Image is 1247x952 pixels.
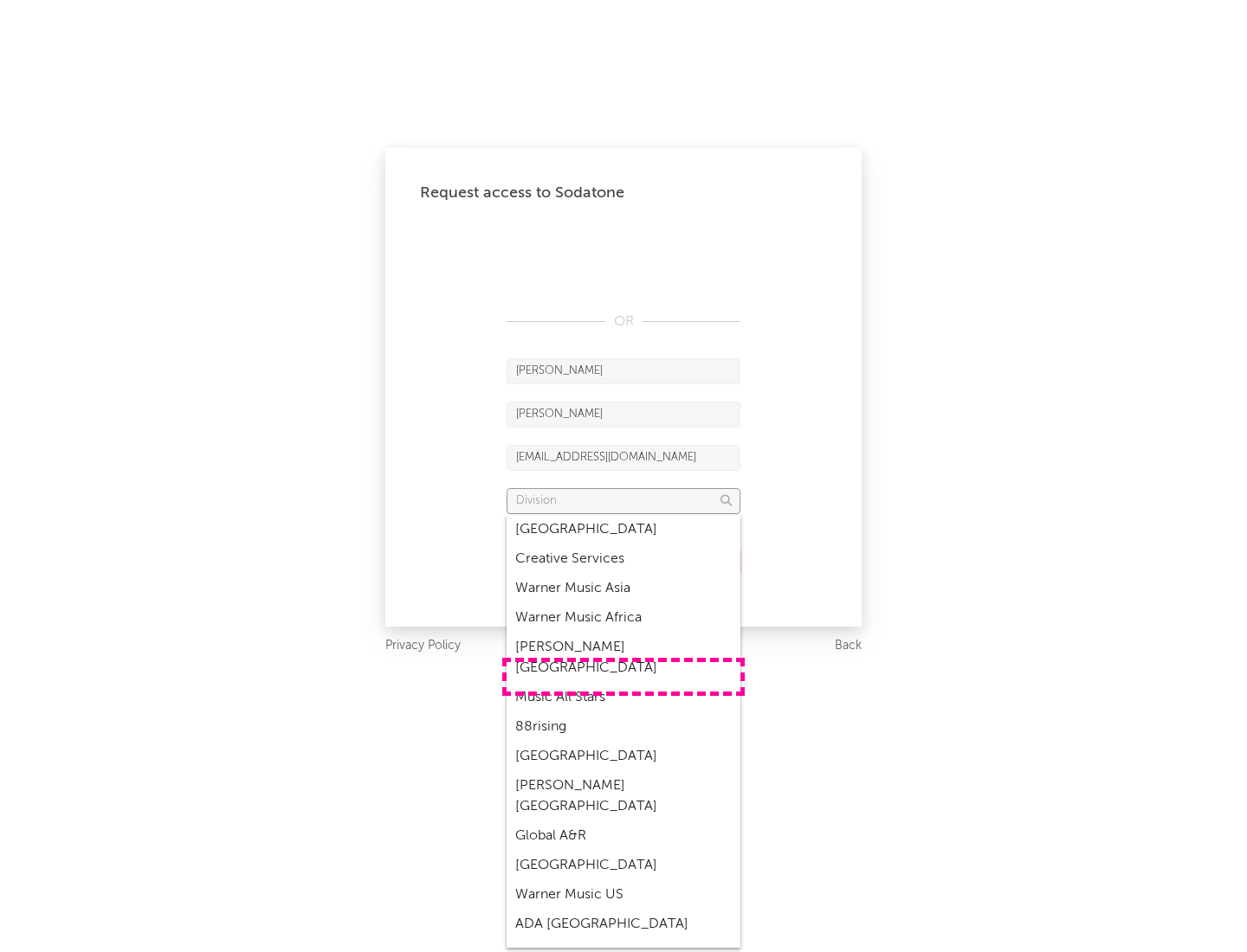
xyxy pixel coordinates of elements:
[420,183,827,203] div: Request access to Sodatone
[385,635,461,657] a: Privacy Policy
[507,742,740,771] div: [GEOGRAPHIC_DATA]
[507,633,740,683] div: [PERSON_NAME] [GEOGRAPHIC_DATA]
[507,771,740,821] div: [PERSON_NAME] [GEOGRAPHIC_DATA]
[507,358,740,384] input: First Name
[507,683,740,712] div: Music All Stars
[835,635,862,657] a: Back
[507,312,740,332] div: OR
[507,402,740,428] input: Last Name
[507,880,740,910] div: Warner Music US
[507,488,740,514] input: Division
[507,851,740,880] div: [GEOGRAPHIC_DATA]
[507,515,740,544] div: [GEOGRAPHIC_DATA]
[507,544,740,574] div: Creative Services
[507,574,740,603] div: Warner Music Asia
[507,445,740,471] input: Email
[507,712,740,742] div: 88rising
[507,910,740,939] div: ADA [GEOGRAPHIC_DATA]
[507,603,740,633] div: Warner Music Africa
[507,821,740,851] div: Global A&R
